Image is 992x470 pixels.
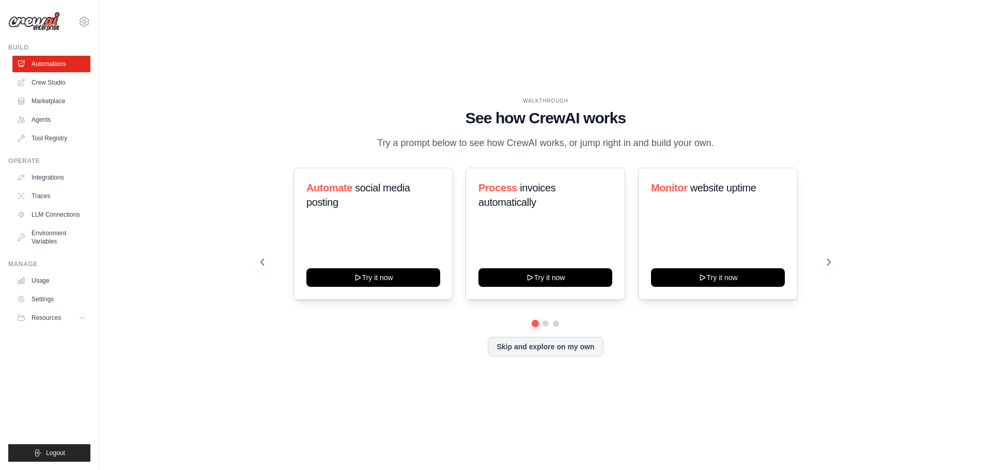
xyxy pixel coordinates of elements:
[12,56,90,72] a: Automations
[8,260,90,268] div: Manage
[32,314,61,322] span: Resources
[260,97,831,105] div: WALKTHROUGH
[8,12,60,31] img: Logo
[478,268,612,287] button: Try it now
[260,109,831,127] h1: See how CrewAI works
[488,337,603,356] button: Skip and explore on my own
[651,268,785,287] button: Try it now
[306,268,440,287] button: Try it now
[8,444,90,462] button: Logout
[12,272,90,289] a: Usage
[306,182,410,208] span: social media posting
[12,206,90,223] a: LLM Connections
[690,182,756,193] span: website uptime
[12,74,90,91] a: Crew Studio
[12,225,90,250] a: Environment Variables
[12,111,90,128] a: Agents
[372,136,719,151] p: Try a prompt below to see how CrewAI works, or jump right in and build your own.
[12,291,90,307] a: Settings
[12,188,90,204] a: Traces
[12,130,90,147] a: Tool Registry
[478,182,517,193] span: Process
[478,182,555,208] span: invoices automatically
[8,157,90,165] div: Operate
[12,169,90,186] a: Integrations
[12,93,90,109] a: Marketplace
[306,182,352,193] span: Automate
[8,43,90,52] div: Build
[651,182,688,193] span: Monitor
[46,449,65,457] span: Logout
[12,310,90,326] button: Resources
